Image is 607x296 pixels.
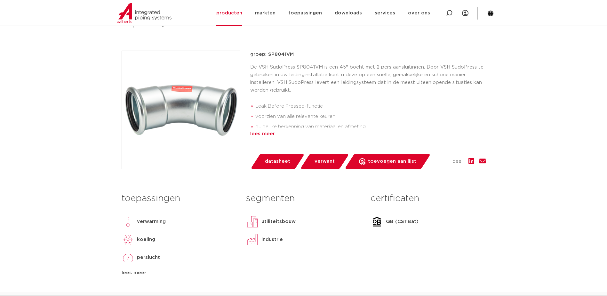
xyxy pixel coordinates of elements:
li: Leak Before Pressed-functie [255,101,486,111]
p: utiliteitsbouw [261,218,296,226]
li: voorzien van alle relevante keuren [255,111,486,122]
p: QB (CSTBat) [386,218,419,226]
span: datasheet [265,156,290,167]
img: industrie [246,233,259,246]
div: lees meer [250,130,486,138]
h3: toepassingen [122,192,236,205]
img: Product Image for VSH SudoPress Staalverzinkt bocht 45° (2 x press) [122,51,240,169]
p: De VSH SudoPress SP8041VM is een 45° bocht met 2 pers aansluitingen. Door VSH SudoPress te gebrui... [250,63,486,94]
h3: certificaten [371,192,485,205]
img: koeling [122,233,134,246]
span: toevoegen aan lijst [368,156,416,167]
a: verwant [300,154,349,169]
img: utiliteitsbouw [246,215,259,228]
a: datasheet [250,154,305,169]
p: industrie [261,236,283,243]
img: QB (CSTBat) [371,215,383,228]
span: deel: [452,158,463,165]
li: duidelijke herkenning van materiaal en afmeting [255,122,486,132]
h3: segmenten [246,192,361,205]
span: verwant [315,156,335,167]
img: perslucht [122,251,134,264]
div: lees meer [122,269,236,277]
p: koeling [137,236,155,243]
p: groep: SP8041VM [250,51,486,58]
p: perslucht [137,254,160,261]
img: verwarming [122,215,134,228]
p: verwarming [137,218,166,226]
